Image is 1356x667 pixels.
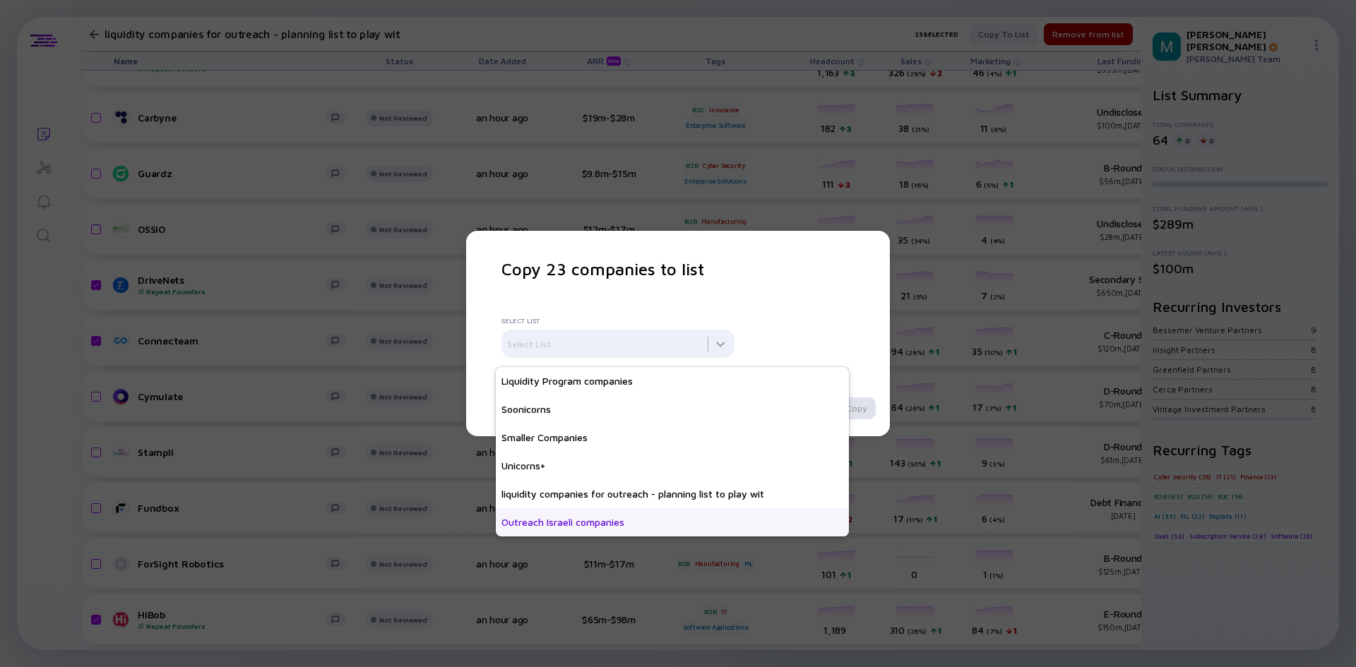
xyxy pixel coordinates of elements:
[496,452,849,480] div: Unicorns+
[496,367,849,395] div: Liquidity Program companies
[496,508,849,536] div: Outreach Israeli companies
[838,397,876,419] div: Copy
[496,423,849,452] div: Smaller Companies
[501,259,855,279] h1: Copy 23 companies to list
[496,480,849,508] div: liquidity companies for outreach - planning list to play wit
[496,395,849,423] div: Soonicorns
